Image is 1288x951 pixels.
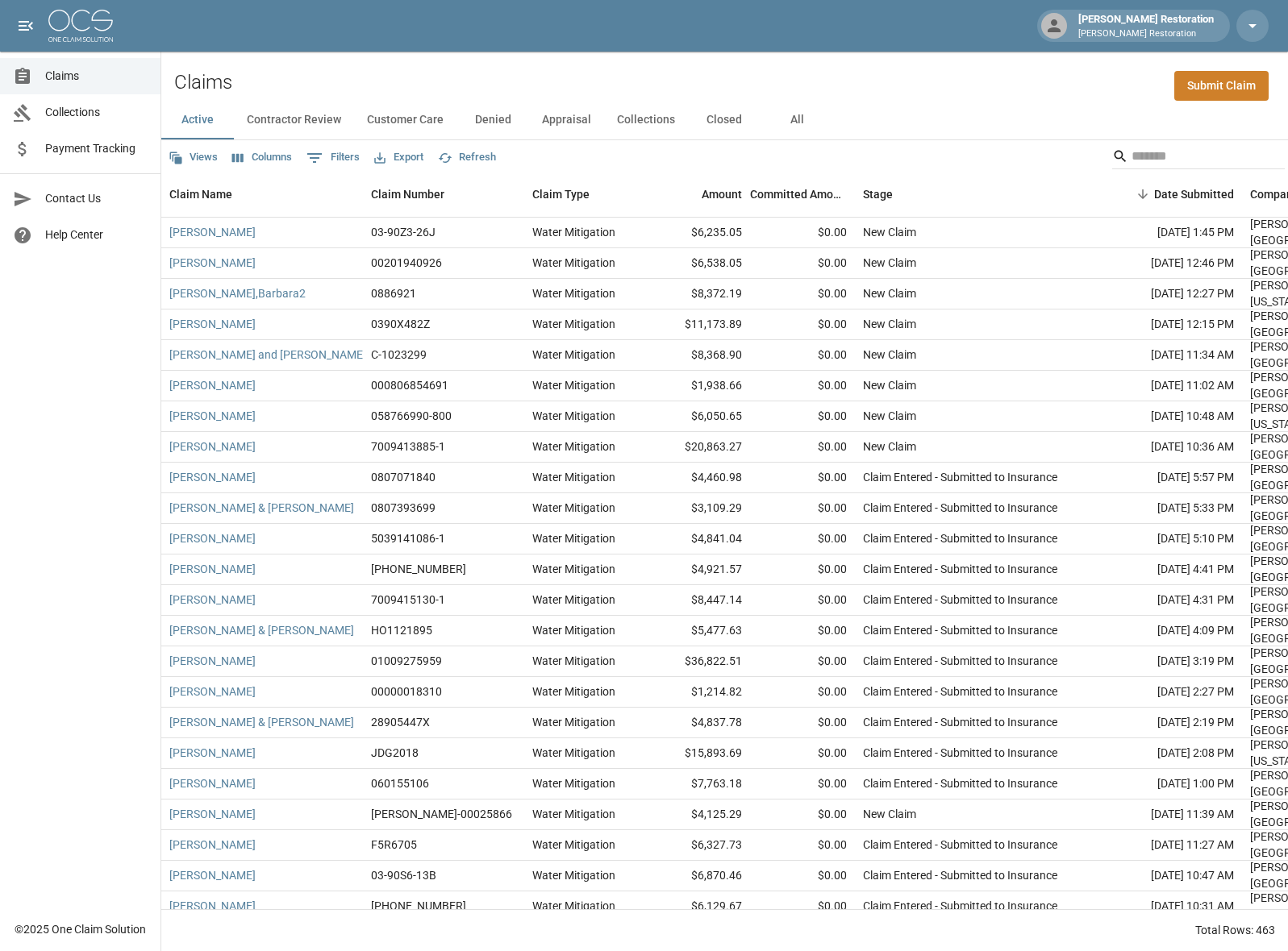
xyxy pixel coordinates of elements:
[45,104,148,121] span: Collections
[48,10,113,42] img: ocs-logo-white-transparent.png
[1097,340,1242,371] div: [DATE] 11:34 AM
[863,683,1057,700] div: Claim Entered - Submitted to Insurance
[855,172,1097,217] div: Stage
[169,898,256,914] a: [PERSON_NAME]
[750,463,855,493] div: $0.00
[532,255,615,271] div: Water Mitigation
[370,145,427,170] button: Export
[1097,861,1242,891] div: [DATE] 10:47 AM
[371,285,416,301] div: 0886921
[371,592,445,608] div: 7009415130-1
[645,432,750,463] div: $20,863.27
[863,224,916,240] div: New Claim
[604,101,688,139] button: Collections
[169,745,256,761] a: [PERSON_NAME]
[645,463,750,493] div: $4,460.98
[45,226,148,243] span: Help Center
[750,554,855,585] div: $0.00
[1097,769,1242,799] div: [DATE] 1:00 PM
[750,708,855,738] div: $0.00
[161,101,1288,139] div: dynamic tabs
[371,867,436,883] div: 03-90S6-13B
[169,224,256,240] a: [PERSON_NAME]
[750,799,855,830] div: $0.00
[15,921,146,937] div: © 2025 One Claim Solution
[363,172,524,217] div: Claim Number
[1097,279,1242,309] div: [DATE] 12:27 PM
[645,371,750,401] div: $1,938.66
[371,224,436,240] div: 03-90Z3-26J
[169,255,256,271] a: [PERSON_NAME]
[645,248,750,279] div: $6,538.05
[169,316,256,332] a: [PERSON_NAME]
[750,891,855,922] div: $0.00
[863,347,916,363] div: New Claim
[532,622,615,638] div: Water Mitigation
[1097,248,1242,279] div: [DATE] 12:46 PM
[1097,371,1242,401] div: [DATE] 11:02 AM
[228,145,296,170] button: Select columns
[1097,677,1242,708] div: [DATE] 2:27 PM
[169,837,256,853] a: [PERSON_NAME]
[1097,493,1242,524] div: [DATE] 5:33 PM
[863,622,1057,638] div: Claim Entered - Submitted to Insurance
[1097,524,1242,554] div: [DATE] 5:10 PM
[863,561,1057,577] div: Claim Entered - Submitted to Insurance
[532,172,590,217] div: Claim Type
[645,340,750,371] div: $8,368.90
[371,530,445,546] div: 5039141086-1
[702,172,742,217] div: Amount
[371,714,430,730] div: 28905447X
[645,493,750,524] div: $3,109.29
[371,500,436,516] div: 0807393699
[750,769,855,799] div: $0.00
[750,493,855,524] div: $0.00
[863,530,1057,546] div: Claim Entered - Submitted to Insurance
[1097,309,1242,340] div: [DATE] 12:15 PM
[434,145,500,170] button: Refresh
[750,248,855,279] div: $0.00
[863,867,1057,883] div: Claim Entered - Submitted to Insurance
[1195,922,1275,938] div: Total Rows: 463
[645,738,750,769] div: $15,893.69
[645,309,750,340] div: $11,173.89
[645,861,750,891] div: $6,870.46
[863,837,1057,853] div: Claim Entered - Submitted to Insurance
[371,622,432,638] div: HO1121895
[169,377,256,393] a: [PERSON_NAME]
[371,561,466,577] div: 01-009-281734
[750,309,855,340] div: $0.00
[532,408,615,424] div: Water Mitigation
[750,861,855,891] div: $0.00
[750,830,855,861] div: $0.00
[863,316,916,332] div: New Claim
[169,683,256,700] a: [PERSON_NAME]
[1097,891,1242,922] div: [DATE] 10:31 AM
[529,101,604,139] button: Appraisal
[863,806,916,822] div: New Claim
[1097,830,1242,861] div: [DATE] 11:27 AM
[169,469,256,485] a: [PERSON_NAME]
[161,101,234,139] button: Active
[645,799,750,830] div: $4,125.29
[645,891,750,922] div: $6,129.67
[169,438,256,455] a: [PERSON_NAME]
[750,340,855,371] div: $0.00
[750,616,855,646] div: $0.00
[169,530,256,546] a: [PERSON_NAME]
[371,255,442,271] div: 00201940926
[688,101,761,139] button: Closed
[532,775,615,791] div: Water Mitigation
[371,745,419,761] div: JDG2018
[45,68,148,85] span: Claims
[371,898,466,914] div: 01-009-281734
[532,500,615,516] div: Water Mitigation
[645,524,750,554] div: $4,841.04
[645,708,750,738] div: $4,837.78
[532,745,615,761] div: Water Mitigation
[1097,218,1242,248] div: [DATE] 1:45 PM
[169,622,354,638] a: [PERSON_NAME] & [PERSON_NAME]
[532,377,615,393] div: Water Mitigation
[645,646,750,677] div: $36,822.51
[532,316,615,332] div: Water Mitigation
